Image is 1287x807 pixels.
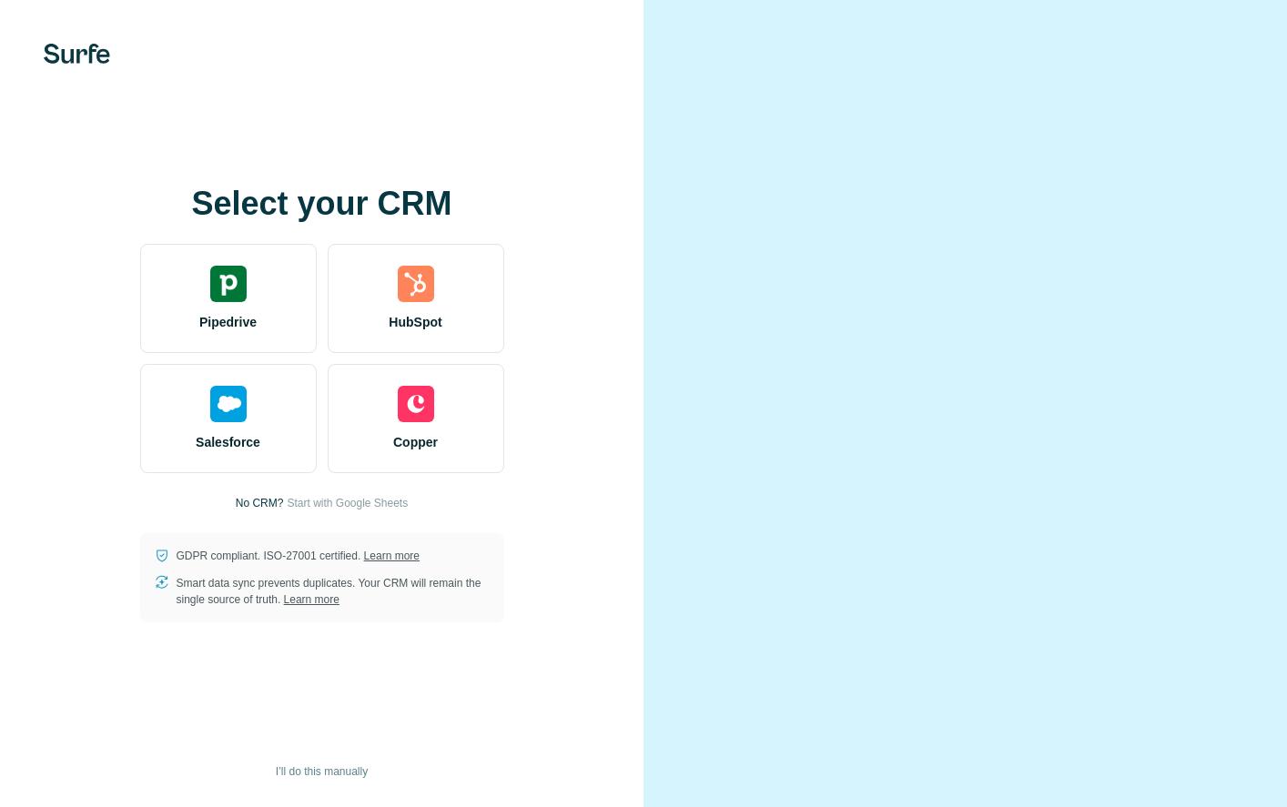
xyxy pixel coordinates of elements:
button: I’ll do this manually [263,758,380,785]
p: Smart data sync prevents duplicates. Your CRM will remain the single source of truth. [177,575,490,608]
span: Pipedrive [199,313,257,331]
img: salesforce's logo [210,386,247,422]
img: copper's logo [398,386,434,422]
a: Learn more [284,593,339,606]
span: I’ll do this manually [276,763,368,780]
p: GDPR compliant. ISO-27001 certified. [177,548,420,564]
span: Salesforce [196,433,260,451]
span: Copper [393,433,438,451]
button: Start with Google Sheets [287,495,408,511]
img: pipedrive's logo [210,266,247,302]
p: No CRM? [236,495,284,511]
a: Learn more [364,550,420,562]
img: hubspot's logo [398,266,434,302]
span: HubSpot [389,313,441,331]
h1: Select your CRM [140,186,504,222]
img: Surfe's logo [44,44,110,64]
